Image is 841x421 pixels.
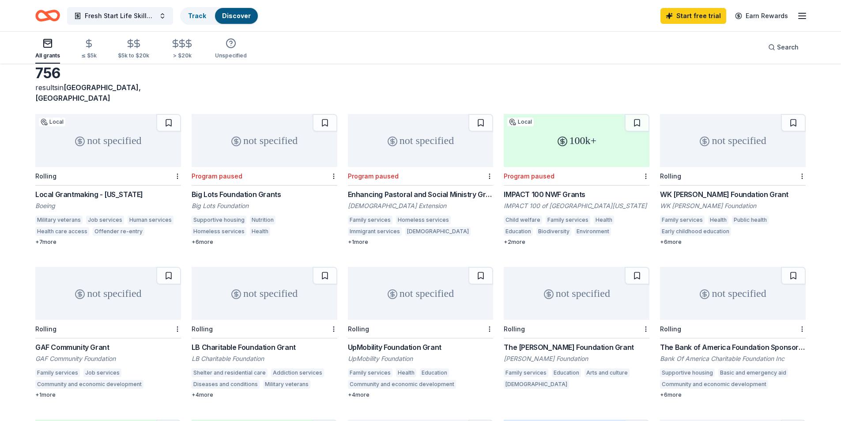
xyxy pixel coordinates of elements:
[35,34,60,64] button: All grants
[180,7,259,25] button: TrackDiscover
[348,114,494,246] a: not specifiedProgram pausedEnhancing Pastoral and Social Ministry Grants[DEMOGRAPHIC_DATA] Extens...
[420,368,449,377] div: Education
[504,239,649,246] div: + 2 more
[35,189,181,200] div: Local Grantmaking - [US_STATE]
[188,12,206,19] a: Track
[35,368,80,377] div: Family services
[660,354,806,363] div: Bank Of America Charitable Foundation Inc
[348,342,494,353] div: UpMobility Foundation Grant
[504,189,649,200] div: IMPACT 100 NWF Grants
[35,172,57,180] div: Rolling
[83,368,121,377] div: Job services
[35,201,181,210] div: Boeing
[348,227,402,236] div: Immigrant services
[222,12,251,19] a: Discover
[504,380,569,389] div: [DEMOGRAPHIC_DATA]
[504,267,649,320] div: not specified
[215,52,247,59] div: Unspecified
[504,114,649,246] a: 100k+LocalProgram pausedIMPACT 100 NWF GrantsIMPACT 100 of [GEOGRAPHIC_DATA][US_STATE]Child welfa...
[660,189,806,200] div: WK [PERSON_NAME] Foundation Grant
[35,52,60,59] div: All grants
[718,368,788,377] div: Basic and emergency aid
[660,227,731,236] div: Early childhood education
[660,172,681,180] div: Rolling
[348,216,392,224] div: Family services
[660,380,768,389] div: Community and economic development
[35,325,57,333] div: Rolling
[405,227,471,236] div: [DEMOGRAPHIC_DATA]
[271,368,324,377] div: Addiction services
[660,201,806,210] div: WK [PERSON_NAME] Foundation
[660,8,726,24] a: Start free trial
[507,118,534,126] div: Local
[594,216,614,224] div: Health
[192,342,337,353] div: LB Charitable Foundation Grant
[86,216,124,224] div: Job services
[546,216,590,224] div: Family services
[250,227,270,236] div: Health
[192,368,268,377] div: Shelter and residential care
[348,325,369,333] div: Rolling
[660,342,806,353] div: The Bank of America Foundation Sponsorship Program
[35,391,181,398] div: + 1 more
[192,267,337,320] div: not specified
[504,354,649,363] div: [PERSON_NAME] Foundation
[170,35,194,64] button: > $20k
[536,227,571,236] div: Biodiversity
[35,216,83,224] div: Military veterans
[660,114,806,246] a: not specifiedRollingWK [PERSON_NAME] Foundation GrantWK [PERSON_NAME] FoundationFamily servicesHe...
[35,5,60,26] a: Home
[348,267,494,320] div: not specified
[35,380,143,389] div: Community and economic development
[35,82,181,103] div: results
[263,380,310,389] div: Military veterans
[708,216,728,224] div: Health
[660,325,681,333] div: Rolling
[93,227,144,236] div: Offender re-entry
[575,227,611,236] div: Environment
[348,201,494,210] div: [DEMOGRAPHIC_DATA] Extension
[170,52,194,59] div: > $20k
[660,368,715,377] div: Supportive housing
[192,172,242,180] div: Program paused
[67,7,173,25] button: Fresh Start Life Skills Program
[504,342,649,353] div: The [PERSON_NAME] Foundation Grant
[192,189,337,200] div: Big Lots Foundation Grants
[39,118,65,126] div: Local
[192,354,337,363] div: LB Charitable Foundation
[660,267,806,320] div: not specified
[504,216,542,224] div: Child welfare
[348,114,494,167] div: not specified
[777,42,799,53] span: Search
[192,227,246,236] div: Homeless services
[215,34,247,64] button: Unspecified
[348,267,494,398] a: not specifiedRollingUpMobility Foundation GrantUpMobility FoundationFamily servicesHealthEducatio...
[35,267,181,398] a: not specifiedRollingGAF Community GrantGAF Community FoundationFamily servicesJob servicesCommuni...
[192,267,337,398] a: not specifiedRollingLB Charitable Foundation GrantLB Charitable FoundationShelter and residential...
[85,11,155,21] span: Fresh Start Life Skills Program
[192,239,337,246] div: + 6 more
[35,342,181,353] div: GAF Community Grant
[504,368,548,377] div: Family services
[128,216,173,224] div: Human services
[660,239,806,246] div: + 6 more
[192,114,337,246] a: not specifiedProgram pausedBig Lots Foundation GrantsBig Lots FoundationSupportive housingNutriti...
[35,83,141,102] span: in
[118,35,149,64] button: $5k to $20k
[348,189,494,200] div: Enhancing Pastoral and Social Ministry Grants
[348,172,399,180] div: Program paused
[504,201,649,210] div: IMPACT 100 of [GEOGRAPHIC_DATA][US_STATE]
[35,64,181,82] div: 756
[660,267,806,398] a: not specifiedRollingThe Bank of America Foundation Sponsorship ProgramBank Of America Charitable ...
[35,239,181,246] div: + 7 more
[504,172,554,180] div: Program paused
[348,368,392,377] div: Family services
[348,380,456,389] div: Community and economic development
[761,38,806,56] button: Search
[35,83,141,102] span: [GEOGRAPHIC_DATA], [GEOGRAPHIC_DATA]
[585,368,630,377] div: Arts and culture
[504,114,649,167] div: 100k+
[396,368,416,377] div: Health
[504,227,533,236] div: Education
[730,8,793,24] a: Earn Rewards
